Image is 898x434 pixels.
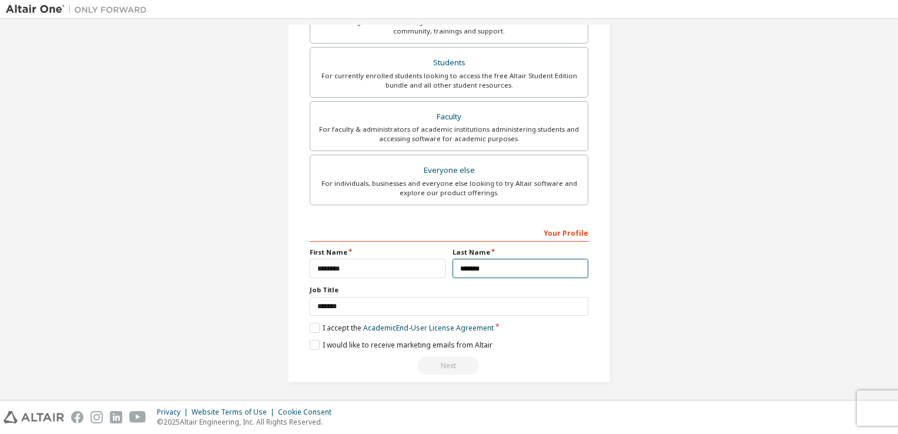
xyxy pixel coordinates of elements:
div: For faculty & administrators of academic institutions administering students and accessing softwa... [317,125,581,143]
div: For currently enrolled students looking to access the free Altair Student Edition bundle and all ... [317,71,581,90]
img: linkedin.svg [110,411,122,423]
div: Privacy [157,408,192,417]
img: Altair One [6,4,153,15]
div: Cookie Consent [278,408,339,417]
div: Students [317,55,581,71]
label: Last Name [453,248,588,257]
label: Job Title [310,285,588,295]
div: For individuals, businesses and everyone else looking to try Altair software and explore our prod... [317,179,581,198]
label: I would like to receive marketing emails from Altair [310,340,492,350]
label: I accept the [310,323,494,333]
div: Your Profile [310,223,588,242]
img: facebook.svg [71,411,83,423]
img: altair_logo.svg [4,411,64,423]
p: © 2025 Altair Engineering, Inc. All Rights Reserved. [157,417,339,427]
div: Everyone else [317,162,581,179]
div: Read and acccept EULA to continue [310,357,588,375]
img: instagram.svg [91,411,103,423]
img: youtube.svg [129,411,146,423]
div: For existing customers looking to access software downloads, HPC resources, community, trainings ... [317,17,581,36]
div: Faculty [317,109,581,125]
a: Academic End-User License Agreement [363,323,494,333]
label: First Name [310,248,445,257]
div: Website Terms of Use [192,408,278,417]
